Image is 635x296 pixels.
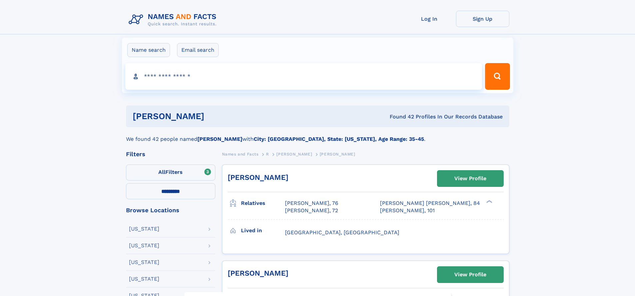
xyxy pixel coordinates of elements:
h3: Lived in [241,225,285,236]
a: Log In [403,11,456,27]
b: City: [GEOGRAPHIC_DATA], State: [US_STATE], Age Range: 35-45 [254,136,424,142]
span: [GEOGRAPHIC_DATA], [GEOGRAPHIC_DATA] [285,229,399,236]
a: [PERSON_NAME] [228,173,288,182]
div: View Profile [454,171,486,186]
div: We found 42 people named with . [126,127,509,143]
div: Found 42 Profiles In Our Records Database [297,113,503,120]
a: [PERSON_NAME] [276,150,312,158]
div: Filters [126,151,215,157]
b: [PERSON_NAME] [197,136,242,142]
div: ❯ [485,200,493,204]
a: [PERSON_NAME], 101 [380,207,435,214]
a: [PERSON_NAME], 72 [285,207,338,214]
div: [US_STATE] [129,226,159,232]
span: [PERSON_NAME] [320,152,355,157]
div: [US_STATE] [129,243,159,248]
label: Name search [127,43,170,57]
a: View Profile [437,267,503,283]
div: Browse Locations [126,207,215,213]
a: [PERSON_NAME], 76 [285,200,338,207]
div: [US_STATE] [129,276,159,282]
h3: Relatives [241,198,285,209]
button: Search Button [485,63,510,90]
span: R [266,152,269,157]
a: [PERSON_NAME] [228,269,288,277]
div: [US_STATE] [129,260,159,265]
label: Filters [126,165,215,181]
span: All [158,169,165,175]
input: search input [125,63,482,90]
a: Sign Up [456,11,509,27]
h1: [PERSON_NAME] [133,112,297,120]
a: View Profile [437,171,503,187]
img: Logo Names and Facts [126,11,222,29]
label: Email search [177,43,219,57]
div: View Profile [454,267,486,282]
a: Names and Facts [222,150,259,158]
span: [PERSON_NAME] [276,152,312,157]
a: [PERSON_NAME] [PERSON_NAME], 84 [380,200,480,207]
a: R [266,150,269,158]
